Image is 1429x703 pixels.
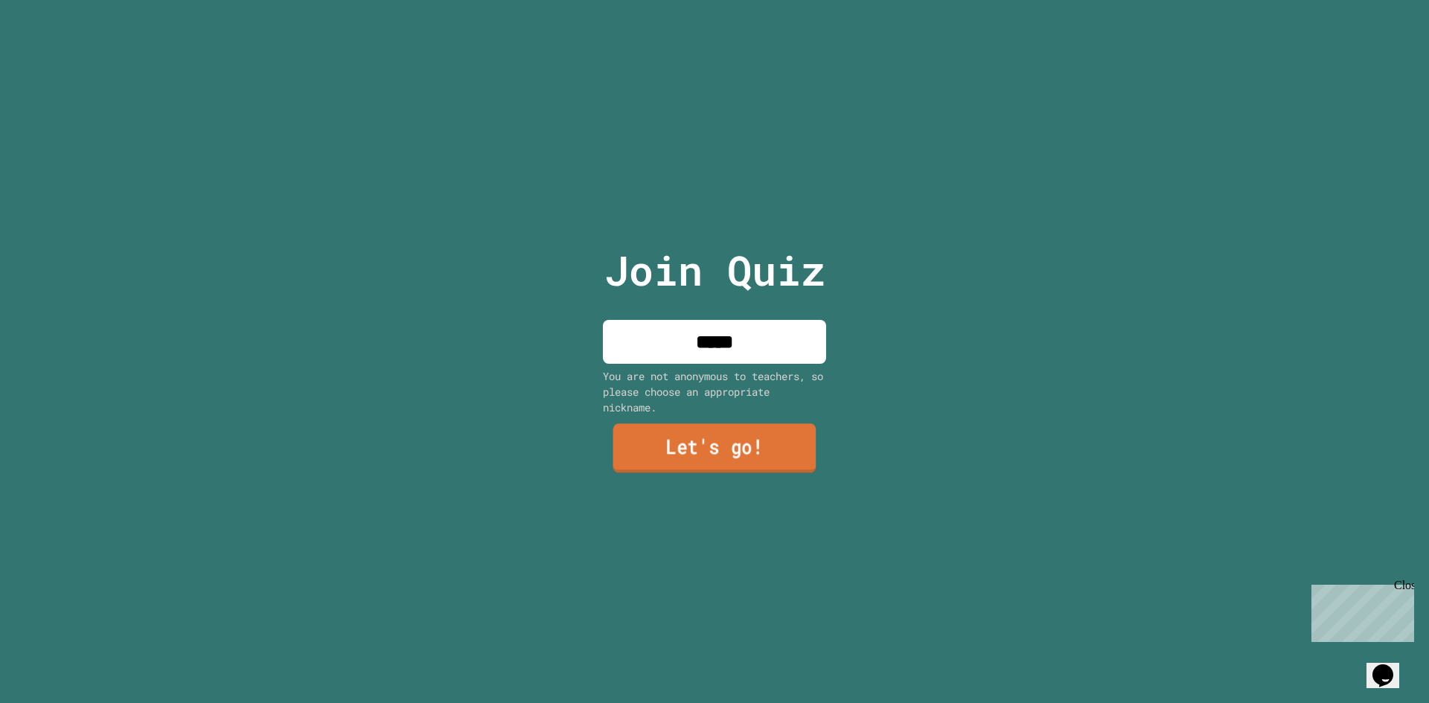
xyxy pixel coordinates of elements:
div: Chat with us now!Close [6,6,103,94]
a: Let's go! [613,424,816,473]
div: You are not anonymous to teachers, so please choose an appropriate nickname. [603,368,826,415]
iframe: chat widget [1305,579,1414,642]
p: Join Quiz [604,240,825,301]
iframe: chat widget [1366,643,1414,688]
